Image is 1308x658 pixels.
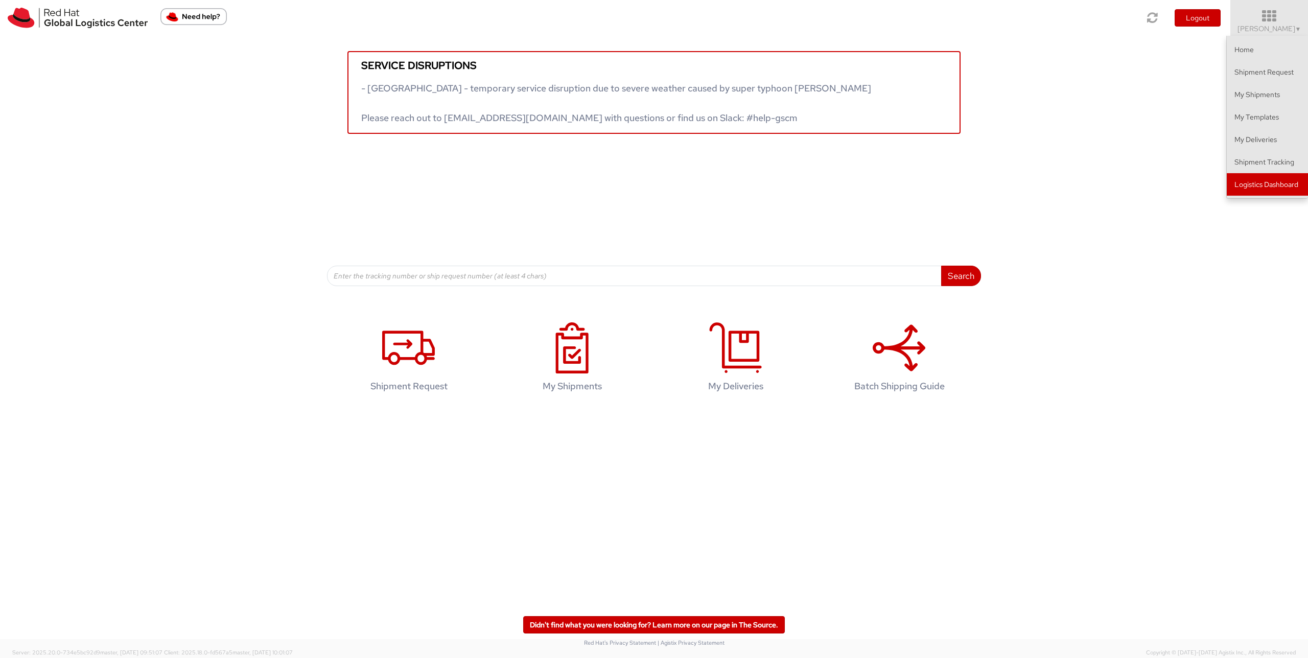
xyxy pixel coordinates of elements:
span: ▼ [1295,25,1301,33]
h4: Batch Shipping Guide [833,381,965,391]
a: My Templates [1227,106,1308,128]
a: Home [1227,38,1308,61]
a: Shipment Request [1227,61,1308,83]
a: Red Hat's Privacy Statement [584,639,656,646]
a: | Agistix Privacy Statement [658,639,725,646]
a: My Deliveries [1227,128,1308,151]
a: Didn't find what you were looking for? Learn more on our page in The Source. [523,616,785,633]
span: master, [DATE] 10:01:07 [232,649,293,656]
a: My Shipments [496,312,649,407]
button: Logout [1175,9,1221,27]
span: Server: 2025.20.0-734e5bc92d9 [12,649,162,656]
h5: Service disruptions [361,60,947,71]
a: My Shipments [1227,83,1308,106]
h4: My Deliveries [670,381,802,391]
a: Batch Shipping Guide [823,312,976,407]
button: Search [941,266,981,286]
span: [PERSON_NAME] [1237,24,1301,33]
a: Logistics Dashboard [1227,173,1308,196]
span: Client: 2025.18.0-fd567a5 [164,649,293,656]
h4: Shipment Request [343,381,475,391]
a: Shipment Request [332,312,485,407]
span: master, [DATE] 09:51:07 [100,649,162,656]
span: Copyright © [DATE]-[DATE] Agistix Inc., All Rights Reserved [1146,649,1296,657]
a: Service disruptions - [GEOGRAPHIC_DATA] - temporary service disruption due to severe weather caus... [347,51,961,134]
h4: My Shipments [506,381,638,391]
button: Need help? [160,8,227,25]
a: My Deliveries [659,312,812,407]
input: Enter the tracking number or ship request number (at least 4 chars) [327,266,942,286]
span: - [GEOGRAPHIC_DATA] - temporary service disruption due to severe weather caused by super typhoon ... [361,82,871,124]
a: Shipment Tracking [1227,151,1308,173]
img: rh-logistics-00dfa346123c4ec078e1.svg [8,8,148,28]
